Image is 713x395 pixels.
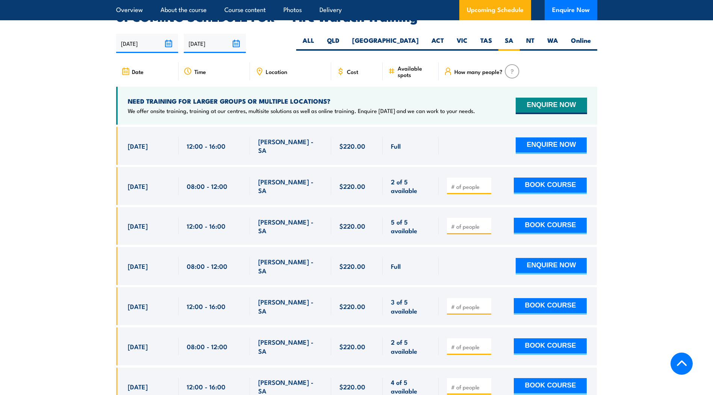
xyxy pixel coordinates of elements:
span: [PERSON_NAME] - SA [258,137,323,155]
span: 12:00 - 16:00 [187,222,226,230]
label: ALL [296,36,321,51]
button: ENQUIRE NOW [516,137,587,154]
span: 08:00 - 12:00 [187,262,227,270]
input: # of people [451,383,489,391]
label: VIC [450,36,474,51]
span: 5 of 5 available [391,217,430,235]
span: 2 of 5 available [391,177,430,195]
input: # of people [451,183,489,190]
label: [GEOGRAPHIC_DATA] [346,36,425,51]
input: From date [116,34,178,53]
span: 12:00 - 16:00 [187,382,226,391]
span: $220.00 [339,262,365,270]
span: 08:00 - 12:00 [187,342,227,351]
span: How many people? [454,68,503,75]
span: [DATE] [128,342,148,351]
label: TAS [474,36,498,51]
span: [DATE] [128,142,148,150]
span: [PERSON_NAME] - SA [258,297,323,315]
span: Full [391,142,401,150]
label: ACT [425,36,450,51]
span: $220.00 [339,182,365,190]
button: ENQUIRE NOW [516,98,587,114]
h2: UPCOMING SCHEDULE FOR - "Fire Warden Training" [116,11,597,22]
span: 08:00 - 12:00 [187,182,227,190]
label: NT [520,36,541,51]
span: [PERSON_NAME] - SA [258,338,323,355]
span: Cost [347,68,358,75]
input: # of people [451,343,489,351]
label: SA [498,36,520,51]
span: Location [266,68,287,75]
span: 12:00 - 16:00 [187,302,226,311]
button: BOOK COURSE [514,178,587,194]
input: # of people [451,223,489,230]
span: [DATE] [128,222,148,230]
span: [DATE] [128,262,148,270]
span: Time [194,68,206,75]
span: 3 of 5 available [391,297,430,315]
span: Available spots [398,65,433,78]
button: BOOK COURSE [514,298,587,315]
span: $220.00 [339,342,365,351]
span: Full [391,262,401,270]
label: Online [565,36,597,51]
span: $220.00 [339,142,365,150]
span: 12:00 - 16:00 [187,142,226,150]
button: ENQUIRE NOW [516,258,587,274]
span: [DATE] [128,382,148,391]
span: 2 of 5 available [391,338,430,355]
input: To date [184,34,246,53]
span: Date [132,68,144,75]
p: We offer onsite training, training at our centres, multisite solutions as well as online training... [128,107,475,115]
span: [PERSON_NAME] - SA [258,257,323,275]
span: $220.00 [339,382,365,391]
label: WA [541,36,565,51]
button: BOOK COURSE [514,338,587,355]
span: [PERSON_NAME] - SA [258,217,323,235]
span: [DATE] [128,182,148,190]
span: $220.00 [339,222,365,230]
span: [DATE] [128,302,148,311]
button: BOOK COURSE [514,218,587,234]
span: $220.00 [339,302,365,311]
button: BOOK COURSE [514,378,587,395]
h4: NEED TRAINING FOR LARGER GROUPS OR MULTIPLE LOCATIONS? [128,97,475,105]
input: # of people [451,303,489,311]
span: [PERSON_NAME] - SA [258,177,323,195]
label: QLD [321,36,346,51]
